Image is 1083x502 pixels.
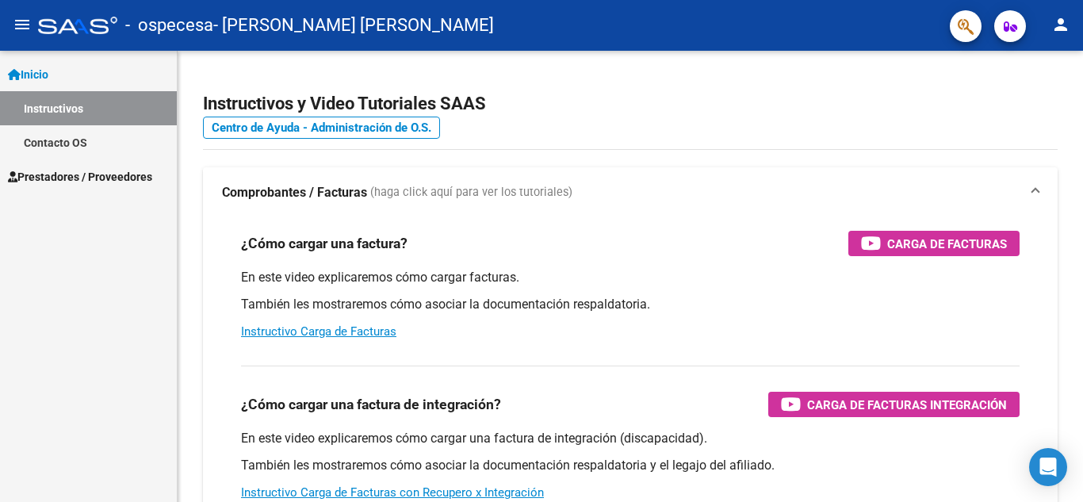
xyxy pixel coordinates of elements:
p: En este video explicaremos cómo cargar facturas. [241,269,1020,286]
p: También les mostraremos cómo asociar la documentación respaldatoria y el legajo del afiliado. [241,457,1020,474]
h2: Instructivos y Video Tutoriales SAAS [203,89,1058,119]
a: Instructivo Carga de Facturas con Recupero x Integración [241,485,544,500]
span: Inicio [8,66,48,83]
p: En este video explicaremos cómo cargar una factura de integración (discapacidad). [241,430,1020,447]
div: Open Intercom Messenger [1029,448,1067,486]
a: Instructivo Carga de Facturas [241,324,396,339]
p: También les mostraremos cómo asociar la documentación respaldatoria. [241,296,1020,313]
mat-icon: menu [13,15,32,34]
span: Carga de Facturas [887,234,1007,254]
mat-expansion-panel-header: Comprobantes / Facturas (haga click aquí para ver los tutoriales) [203,167,1058,218]
button: Carga de Facturas Integración [768,392,1020,417]
span: (haga click aquí para ver los tutoriales) [370,184,572,201]
h3: ¿Cómo cargar una factura? [241,232,408,255]
button: Carga de Facturas [848,231,1020,256]
span: Prestadores / Proveedores [8,168,152,186]
span: - ospecesa [125,8,213,43]
mat-icon: person [1051,15,1070,34]
h3: ¿Cómo cargar una factura de integración? [241,393,501,416]
span: Carga de Facturas Integración [807,395,1007,415]
strong: Comprobantes / Facturas [222,184,367,201]
a: Centro de Ayuda - Administración de O.S. [203,117,440,139]
span: - [PERSON_NAME] [PERSON_NAME] [213,8,494,43]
